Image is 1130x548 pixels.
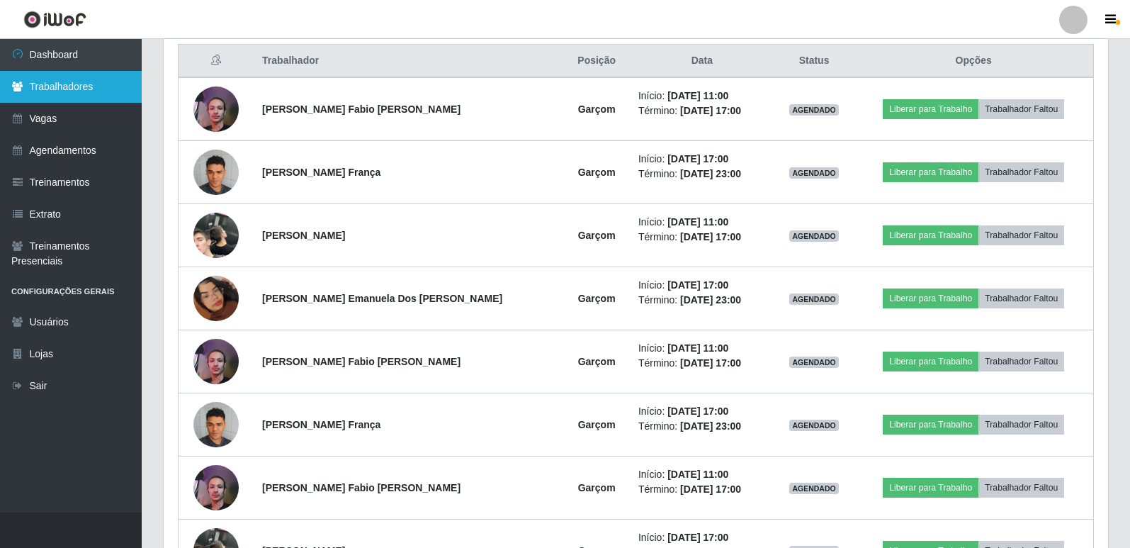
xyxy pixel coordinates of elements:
[978,289,1064,308] button: Trabalhador Faltou
[193,142,239,202] img: 1732199727580.jpeg
[262,482,461,493] strong: [PERSON_NAME] Fabio [PERSON_NAME]
[638,215,766,230] li: Início:
[638,341,766,356] li: Início:
[883,99,978,119] button: Liberar para Trabalho
[680,231,741,242] time: [DATE] 17:00
[680,357,741,369] time: [DATE] 17:00
[578,230,616,241] strong: Garçom
[262,230,345,241] strong: [PERSON_NAME]
[638,104,766,118] li: Término:
[638,356,766,371] li: Término:
[638,404,766,419] li: Início:
[262,293,502,304] strong: [PERSON_NAME] Emanuela Dos [PERSON_NAME]
[883,352,978,371] button: Liberar para Trabalho
[578,167,616,178] strong: Garçom
[883,415,978,435] button: Liberar para Trabalho
[789,167,839,179] span: AGENDADO
[638,293,766,308] li: Término:
[978,415,1064,435] button: Trabalhador Faltou
[262,356,461,367] strong: [PERSON_NAME] Fabio [PERSON_NAME]
[978,478,1064,498] button: Trabalhador Faltou
[578,482,616,493] strong: Garçom
[193,457,239,518] img: 1737159671369.jpeg
[254,45,563,78] th: Trabalhador
[578,293,616,304] strong: Garçom
[978,352,1064,371] button: Trabalhador Faltou
[638,89,766,104] li: Início:
[883,225,978,245] button: Liberar para Trabalho
[774,45,854,78] th: Status
[262,104,461,115] strong: [PERSON_NAME] Fabio [PERSON_NAME]
[578,104,616,115] strong: Garçom
[789,230,839,242] span: AGENDADO
[978,162,1064,182] button: Trabalhador Faltou
[193,186,239,285] img: 1720795453033.jpeg
[667,279,728,291] time: [DATE] 17:00
[578,419,616,430] strong: Garçom
[638,482,766,497] li: Término:
[680,294,741,306] time: [DATE] 23:00
[638,467,766,482] li: Início:
[667,153,728,164] time: [DATE] 17:00
[193,258,239,339] img: 1756135757654.jpeg
[789,420,839,431] span: AGENDADO
[667,342,728,354] time: [DATE] 11:00
[883,478,978,498] button: Liberar para Trabalho
[638,419,766,434] li: Término:
[262,419,380,430] strong: [PERSON_NAME] França
[667,90,728,101] time: [DATE] 11:00
[667,532,728,543] time: [DATE] 17:00
[262,167,380,178] strong: [PERSON_NAME] França
[638,230,766,245] li: Término:
[789,483,839,494] span: AGENDADO
[789,357,839,368] span: AGENDADO
[680,168,741,179] time: [DATE] 23:00
[193,394,239,454] img: 1732199727580.jpeg
[23,11,86,28] img: CoreUI Logo
[883,289,978,308] button: Liberar para Trabalho
[883,162,978,182] button: Liberar para Trabalho
[680,483,741,495] time: [DATE] 17:00
[667,469,728,480] time: [DATE] 11:00
[193,79,239,140] img: 1737159671369.jpeg
[638,278,766,293] li: Início:
[667,406,728,417] time: [DATE] 17:00
[638,530,766,545] li: Início:
[680,105,741,116] time: [DATE] 17:00
[638,152,766,167] li: Início:
[680,420,741,432] time: [DATE] 23:00
[789,104,839,116] span: AGENDADO
[667,216,728,228] time: [DATE] 11:00
[638,167,766,181] li: Término:
[854,45,1093,78] th: Opções
[578,356,616,367] strong: Garçom
[563,45,630,78] th: Posição
[630,45,774,78] th: Data
[978,99,1064,119] button: Trabalhador Faltou
[789,293,839,305] span: AGENDADO
[978,225,1064,245] button: Trabalhador Faltou
[193,331,239,392] img: 1737159671369.jpeg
